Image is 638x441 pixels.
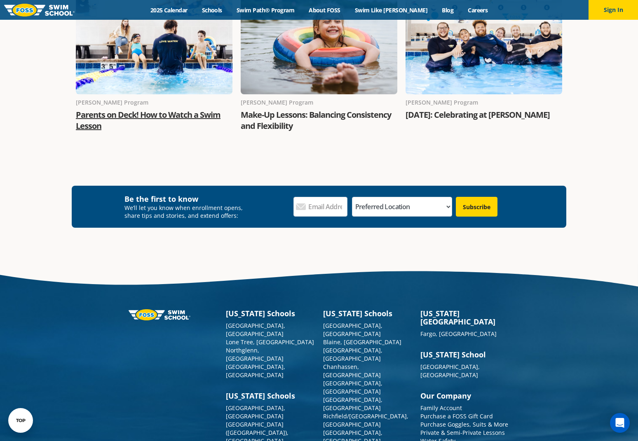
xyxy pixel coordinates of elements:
[124,204,249,219] p: We’ll let you know when enrollment opens, share tips and stories, and extend offers:
[226,309,315,317] h3: [US_STATE] Schools
[226,392,315,400] h3: [US_STATE] Schools
[456,197,497,217] input: Subscribe
[323,322,382,338] a: [GEOGRAPHIC_DATA], [GEOGRAPHIC_DATA]
[323,338,401,346] a: Blaine, [GEOGRAPHIC_DATA]
[241,98,397,107] div: [PERSON_NAME] Program
[293,197,347,217] input: Email Address
[420,392,509,400] h3: Our Company
[302,6,348,14] a: About FOSS
[461,6,495,14] a: Careers
[420,404,462,412] a: Family Account
[420,350,509,359] h3: [US_STATE] School
[226,346,284,362] a: Northglenn, [GEOGRAPHIC_DATA]
[16,418,26,423] div: TOP
[4,4,75,16] img: FOSS Swim School Logo
[241,109,391,131] a: Make-Up Lessons: Balancing Consistency and Flexibility
[323,379,382,395] a: [GEOGRAPHIC_DATA], [GEOGRAPHIC_DATA]
[406,109,550,120] a: [DATE]: Celebrating at [PERSON_NAME]
[226,363,285,379] a: [GEOGRAPHIC_DATA], [GEOGRAPHIC_DATA]
[323,412,408,428] a: Richfield/[GEOGRAPHIC_DATA], [GEOGRAPHIC_DATA]
[226,404,285,420] a: [GEOGRAPHIC_DATA], [GEOGRAPHIC_DATA]
[420,309,509,326] h3: [US_STATE][GEOGRAPHIC_DATA]
[124,194,249,204] h4: Be the first to know
[420,412,493,420] a: Purchase a FOSS Gift Card
[229,6,301,14] a: Swim Path® Program
[143,6,195,14] a: 2025 Calendar
[226,338,314,346] a: Lone Tree, [GEOGRAPHIC_DATA]
[347,6,435,14] a: Swim Like [PERSON_NAME]
[420,363,480,379] a: [GEOGRAPHIC_DATA], [GEOGRAPHIC_DATA]
[323,363,381,379] a: Chanhassen, [GEOGRAPHIC_DATA]
[76,109,220,131] a: Parents on Deck! How to Watch a Swim Lesson
[420,420,508,428] a: Purchase Goggles, Suits & More
[323,309,412,317] h3: [US_STATE] Schools
[76,98,232,107] div: [PERSON_NAME] Program
[323,396,382,412] a: [GEOGRAPHIC_DATA], [GEOGRAPHIC_DATA]
[226,322,285,338] a: [GEOGRAPHIC_DATA], [GEOGRAPHIC_DATA]
[129,309,190,320] img: Foss-logo-horizontal-white.svg
[610,413,630,433] div: Open Intercom Messenger
[420,429,505,436] a: Private & Semi-Private Lessons
[323,346,382,362] a: [GEOGRAPHIC_DATA], [GEOGRAPHIC_DATA]
[195,6,229,14] a: Schools
[406,98,562,107] div: [PERSON_NAME] Program
[420,330,497,338] a: Fargo, [GEOGRAPHIC_DATA]
[435,6,461,14] a: Blog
